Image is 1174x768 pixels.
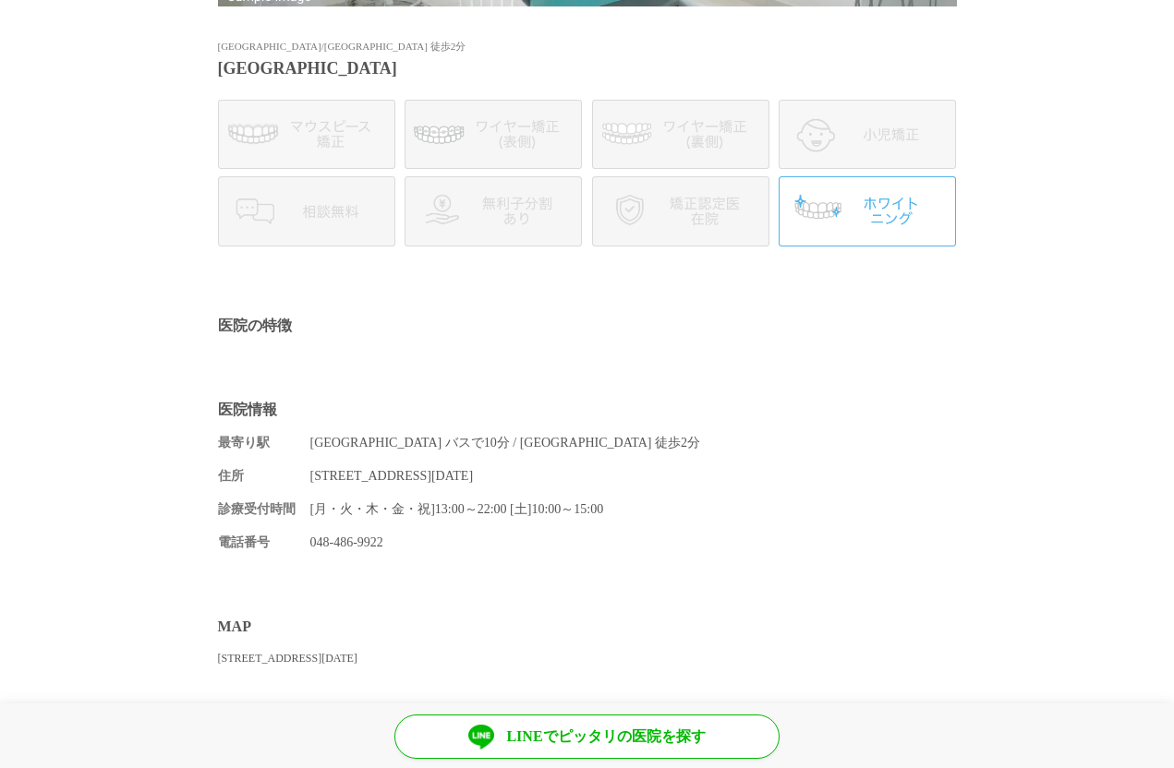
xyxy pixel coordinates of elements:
span: [GEOGRAPHIC_DATA] 徒歩2分 [520,436,700,450]
div: [GEOGRAPHIC_DATA]/[GEOGRAPHIC_DATA] 徒歩2分 [218,36,957,56]
dd: [STREET_ADDRESS][DATE] [310,466,957,486]
dd: 048-486-9922 [310,533,957,552]
dt: 住所 [218,466,310,486]
img: feature-whitening-on-large-a4fa585b.png [779,176,956,246]
div: [STREET_ADDRESS][DATE] [218,650,957,666]
img: feature-certified-doctor-off-large-f9b290b8.png [592,176,769,246]
span: [月・火・木・金・祝]13:00～22:00 [土]10:00～15:00 [310,502,604,516]
img: feature-clear-aligner-off-large-4d6e21a1.png [218,100,395,169]
img: feature-labial-braces-off-large-1d5fe7e4.png [405,100,582,169]
img: feature-pediatric-off-large-a5f221b0.png [779,100,956,169]
dt: 電話番号 [218,533,310,552]
dt: 診療受付時間 [218,499,310,519]
h2: 医院情報 [218,400,957,419]
img: feature-interest-free-off-large-7aaadde7.png [405,176,582,246]
h1: [GEOGRAPHIC_DATA] [218,56,957,81]
h2: 医院の特徴 [218,316,957,335]
dt: 最寄り駅 [218,433,310,452]
span: [GEOGRAPHIC_DATA] バスで10分 [310,436,520,450]
h2: MAP [218,617,957,636]
img: feature-free-consultation-off-large-74b76957.png [218,176,395,246]
img: feature-lingual-braces-off-large-559d1678.png [592,100,769,169]
a: LINEでピッタリの医院を探す [394,714,780,759]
